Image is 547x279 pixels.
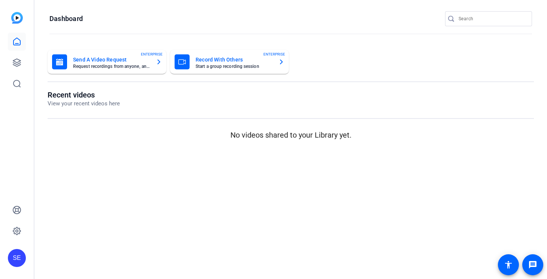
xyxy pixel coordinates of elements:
p: View your recent videos here [48,99,120,108]
span: ENTERPRISE [141,51,163,57]
button: Record With OthersStart a group recording sessionENTERPRISE [170,50,289,74]
mat-icon: accessibility [504,260,513,269]
input: Search [459,14,526,23]
mat-card-title: Record With Others [196,55,272,64]
h1: Dashboard [49,14,83,23]
mat-card-subtitle: Request recordings from anyone, anywhere [73,64,150,69]
p: No videos shared to your Library yet. [48,129,534,141]
mat-card-subtitle: Start a group recording session [196,64,272,69]
span: ENTERPRISE [263,51,285,57]
mat-icon: message [528,260,537,269]
img: blue-gradient.svg [11,12,23,24]
button: Send A Video RequestRequest recordings from anyone, anywhereENTERPRISE [48,50,166,74]
h1: Recent videos [48,90,120,99]
mat-card-title: Send A Video Request [73,55,150,64]
div: SE [8,249,26,267]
